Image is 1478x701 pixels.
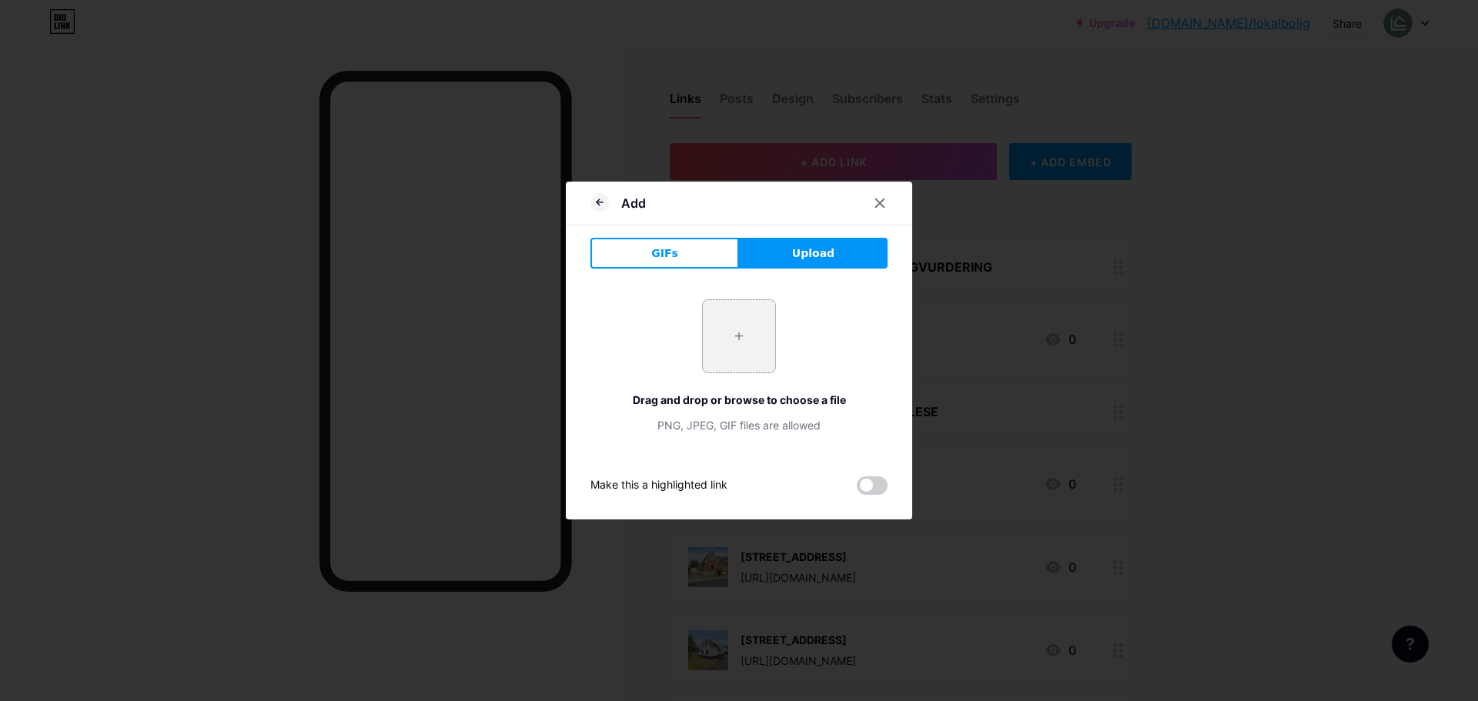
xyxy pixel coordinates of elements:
button: GIFs [590,238,739,269]
span: GIFs [651,245,678,262]
button: Upload [739,238,888,269]
div: Add [621,194,646,212]
div: Make this a highlighted link [590,476,727,495]
div: Drag and drop or browse to choose a file [590,392,888,408]
span: Upload [792,245,834,262]
div: PNG, JPEG, GIF files are allowed [590,417,888,433]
